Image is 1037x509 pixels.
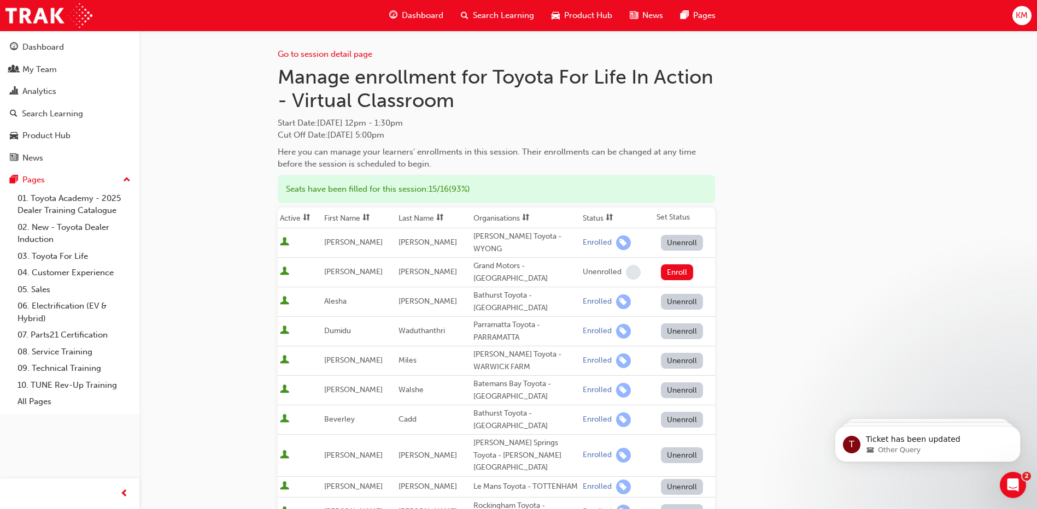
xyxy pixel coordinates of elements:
[4,170,135,190] button: Pages
[280,450,289,461] span: User is active
[399,297,457,306] span: [PERSON_NAME]
[473,348,578,373] div: [PERSON_NAME] Toyota - WARWICK FARM
[436,214,444,223] span: sorting-icon
[278,117,715,129] span: Start Date :
[324,297,347,306] span: Alesha
[473,230,578,255] div: [PERSON_NAME] Toyota - WYONG
[13,344,135,360] a: 08. Service Training
[13,377,135,394] a: 10. TUNE Rev-Up Training
[13,264,135,281] a: 04. Customer Experience
[583,267,622,277] div: Unenrolled
[661,412,704,428] button: Unenroll
[303,214,310,223] span: sorting-icon
[13,360,135,377] a: 09. Technical Training
[818,403,1037,480] iframe: Intercom notifications message
[280,267,289,277] span: User is active
[13,298,135,327] a: 06. Electrification (EV & Hybrid)
[661,447,704,463] button: Unenroll
[280,237,289,248] span: User is active
[1016,9,1028,22] span: KM
[402,9,443,22] span: Dashboard
[324,482,383,491] span: [PERSON_NAME]
[399,482,457,491] span: [PERSON_NAME]
[473,437,578,474] div: [PERSON_NAME] Springs Toyota - [PERSON_NAME][GEOGRAPHIC_DATA]
[322,208,396,228] th: Toggle SortBy
[10,109,17,119] span: search-icon
[473,9,534,22] span: Search Learning
[13,219,135,248] a: 02. New - Toyota Dealer Induction
[522,214,530,223] span: sorting-icon
[280,414,289,425] span: User is active
[583,415,612,425] div: Enrolled
[324,267,383,276] span: [PERSON_NAME]
[120,487,128,501] span: prev-icon
[22,152,43,164] div: News
[1012,6,1032,25] button: KM
[4,104,135,124] a: Search Learning
[10,65,18,75] span: people-icon
[543,4,621,27] a: car-iconProduct Hub
[280,355,289,366] span: User is active
[278,146,715,170] div: Here you can manage your learners' enrollments in this session. Their enrollments can be changed ...
[280,384,289,395] span: User is active
[280,325,289,336] span: User is active
[583,482,612,492] div: Enrolled
[10,43,18,52] span: guage-icon
[22,174,45,186] div: Pages
[399,415,417,424] span: Cadd
[278,130,384,140] span: Cut Off Date : [DATE] 5:00pm
[13,190,135,219] a: 01. Toyota Academy - 2025 Dealer Training Catalogue
[473,481,578,493] div: Le Mans Toyota - TOTTENHAM
[4,81,135,102] a: Analytics
[278,175,715,204] div: Seats have been filled for this session : 15 / 16 ( 93% )
[473,378,578,403] div: Batemans Bay Toyota - [GEOGRAPHIC_DATA]
[630,9,638,22] span: news-icon
[661,323,704,339] button: Unenroll
[13,327,135,344] a: 07. Parts21 Certification
[583,356,612,366] div: Enrolled
[616,480,631,494] span: learningRecordVerb_ENROLL-icon
[10,153,18,163] span: news-icon
[123,173,131,187] span: up-icon
[278,49,372,59] a: Go to session detail page
[661,264,694,280] button: Enroll
[583,297,612,307] div: Enrolled
[278,65,715,113] h1: Manage enrollment for Toyota For Life In Action - Virtual Classroom
[616,324,631,339] span: learningRecordVerb_ENROLL-icon
[396,208,471,228] th: Toggle SortBy
[661,294,704,310] button: Unenroll
[564,9,612,22] span: Product Hub
[621,4,672,27] a: news-iconNews
[1022,472,1031,481] span: 2
[583,450,612,460] div: Enrolled
[473,407,578,432] div: Bathurst Toyota - [GEOGRAPHIC_DATA]
[324,415,355,424] span: Beverley
[362,214,370,223] span: sorting-icon
[672,4,724,27] a: pages-iconPages
[4,37,135,57] a: Dashboard
[581,208,654,228] th: Toggle SortBy
[471,208,581,228] th: Toggle SortBy
[22,41,64,54] div: Dashboard
[278,208,322,228] th: Toggle SortBy
[616,235,631,250] span: learningRecordVerb_ENROLL-icon
[399,451,457,460] span: [PERSON_NAME]
[5,3,92,28] img: Trak
[461,9,468,22] span: search-icon
[389,9,397,22] span: guage-icon
[399,267,457,276] span: [PERSON_NAME]
[324,238,383,247] span: [PERSON_NAME]
[4,60,135,80] a: My Team
[324,356,383,365] span: [PERSON_NAME]
[317,118,403,128] span: [DATE] 12pm - 1:30pm
[13,393,135,410] a: All Pages
[661,382,704,398] button: Unenroll
[399,385,424,394] span: Walshe
[324,385,383,394] span: [PERSON_NAME]
[626,265,641,280] span: learningRecordVerb_NONE-icon
[22,108,83,120] div: Search Learning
